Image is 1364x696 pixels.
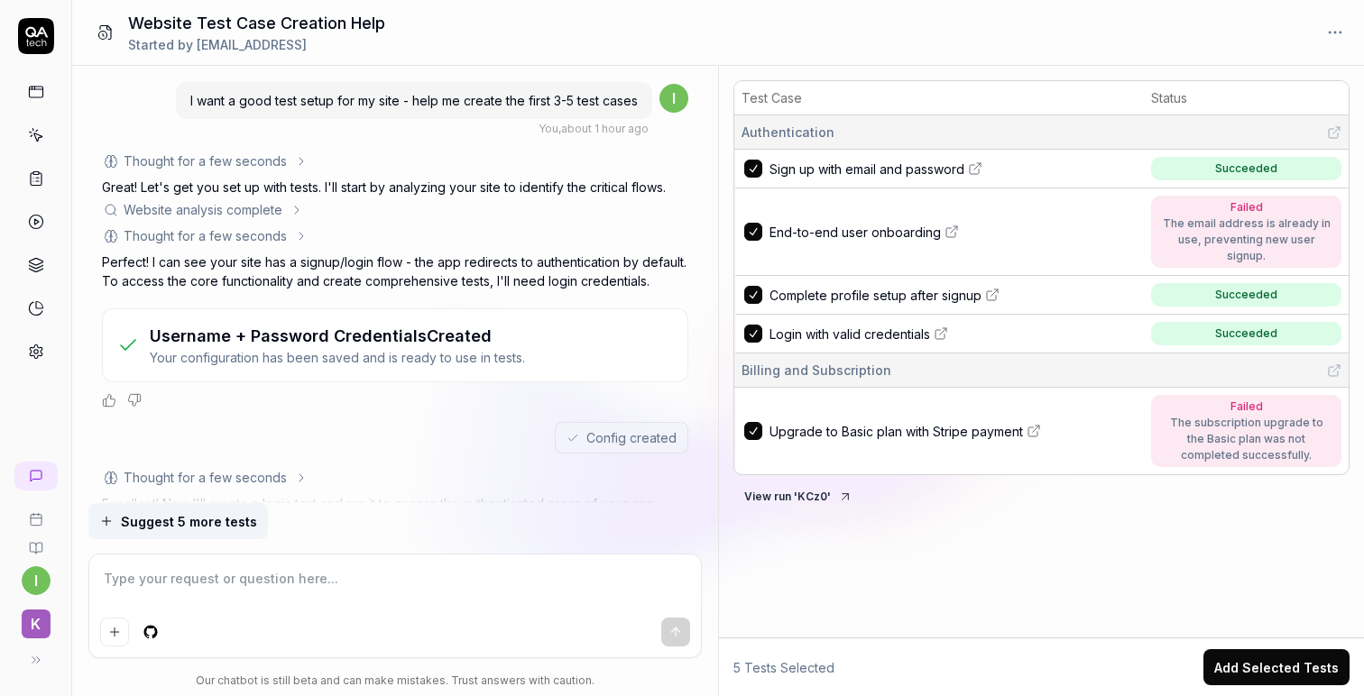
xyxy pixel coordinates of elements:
th: Test Case [734,81,1144,115]
button: Positive feedback [102,393,116,408]
a: Documentation [7,527,64,555]
a: View run 'KCz0' [733,486,863,504]
span: Login with valid credentials [770,325,930,343]
div: The email address is already in use, preventing new user signup. [1160,215,1332,264]
a: Complete profile setup after signup [770,286,1140,305]
button: Suggest 5 more tests [88,503,268,539]
a: Login with valid credentials [770,325,1140,343]
div: Failed [1160,199,1332,215]
span: Suggest 5 more tests [121,512,257,531]
button: Negative feedback [127,393,142,408]
p: Perfect! I can see your site has a signup/login flow - the app redirects to authentication by def... [102,252,688,290]
div: Our chatbot is still beta and can make mistakes. Trust answers with caution. [88,673,702,689]
div: Succeeded [1215,160,1277,177]
button: Add attachment [100,618,129,646]
h1: Website Test Case Creation Help [128,11,385,35]
div: Started by [128,35,385,54]
span: Config created [586,428,677,447]
div: Failed [1160,398,1332,415]
span: Complete profile setup after signup [770,286,982,305]
a: Sign up with email and password [770,160,1140,179]
span: i [659,84,688,113]
th: Status [1144,81,1349,115]
span: End-to-end user onboarding [770,223,941,242]
div: Thought for a few seconds [124,226,287,245]
div: , about 1 hour ago [539,121,649,137]
a: Upgrade to Basic plan with Stripe payment [770,422,1140,441]
span: Upgrade to Basic plan with Stripe payment [770,422,1023,441]
span: Sign up with email and password [770,160,964,179]
button: Add Selected Tests [1203,649,1350,685]
p: Your configuration has been saved and is ready to use in tests. [150,348,525,367]
button: View run 'KCz0' [733,482,863,511]
a: Book a call with us [7,498,64,527]
button: K [7,595,64,642]
div: The subscription upgrade to the Basic plan was not completed successfully. [1160,415,1332,463]
button: i [22,566,51,595]
div: Website analysis complete [124,200,282,219]
span: Authentication [742,123,834,142]
a: End-to-end user onboarding [770,223,1140,242]
span: K [22,609,51,638]
div: Succeeded [1215,287,1277,303]
span: I want a good test setup for my site - help me create the first 3-5 test cases [190,93,638,108]
span: [EMAIL_ADDRESS] [197,37,307,52]
div: Thought for a few seconds [124,468,287,487]
a: New conversation [14,462,58,490]
h3: Username + Password Credentials Created [150,324,525,348]
span: You [539,122,558,135]
div: Succeeded [1215,325,1277,342]
p: Great! Let's get you set up with tests. I'll start by analyzing your site to identify the critica... [102,178,688,197]
p: Excellent! Now I'll create a login test and run it to access the authenticated areas of your app. [102,494,688,513]
span: 5 Tests Selected [733,658,834,677]
span: Billing and Subscription [742,361,891,380]
div: Thought for a few seconds [124,151,287,170]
